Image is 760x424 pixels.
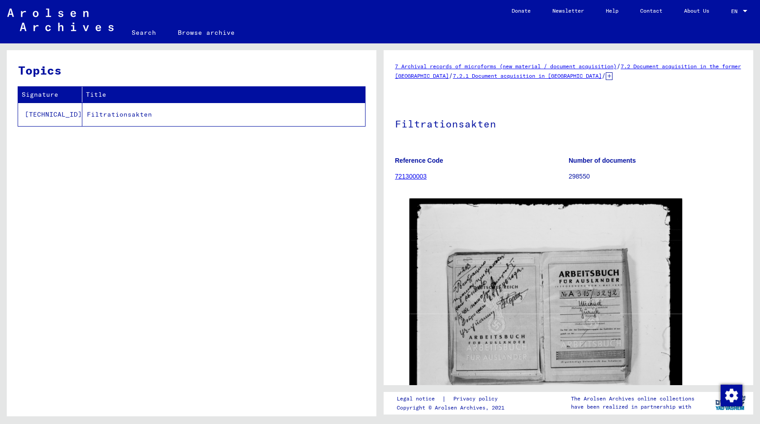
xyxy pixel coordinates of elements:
[571,403,694,411] p: have been realized in partnership with
[569,172,742,181] p: 298550
[569,157,636,164] b: Number of documents
[446,394,508,404] a: Privacy policy
[397,404,508,412] p: Copyright © Arolsen Archives, 2021
[571,395,694,403] p: The Arolsen Archives online collections
[121,22,167,43] a: Search
[453,72,602,79] a: 7.2.1 Document acquisition in [GEOGRAPHIC_DATA]
[7,9,114,31] img: Arolsen_neg.svg
[395,157,443,164] b: Reference Code
[617,62,621,70] span: /
[18,87,82,103] th: Signature
[167,22,246,43] a: Browse archive
[397,394,508,404] div: |
[602,71,606,80] span: /
[449,71,453,80] span: /
[395,173,427,180] a: 721300003
[397,394,442,404] a: Legal notice
[721,385,742,406] img: Change consent
[82,87,365,103] th: Title
[18,61,365,79] h3: Topics
[713,391,747,414] img: yv_logo.png
[731,8,741,14] span: EN
[82,103,365,126] td: Filtrationsakten
[395,63,617,70] a: 7 Archival records of microforms (new material / document acquisition)
[720,384,742,406] div: Change consent
[395,103,742,143] h1: Filtrationsakten
[18,103,82,126] td: [TECHNICAL_ID]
